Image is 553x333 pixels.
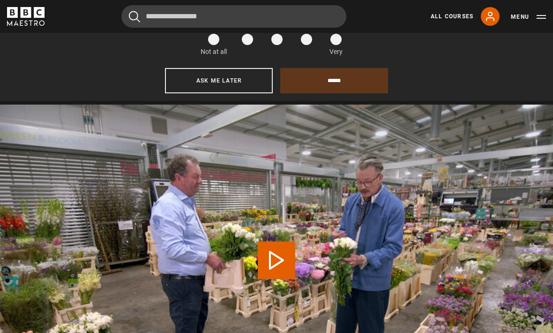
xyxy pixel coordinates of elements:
button: Ask me later [165,68,273,93]
a: All Courses [431,12,473,21]
button: Toggle navigation [511,12,546,22]
svg: BBC Maestro [7,7,45,26]
p: Not at all [201,47,227,57]
button: Submit the search query [129,11,140,23]
input: Search [121,5,346,28]
button: Play Lesson Buying Blooms [258,242,295,279]
p: Very [327,47,345,57]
